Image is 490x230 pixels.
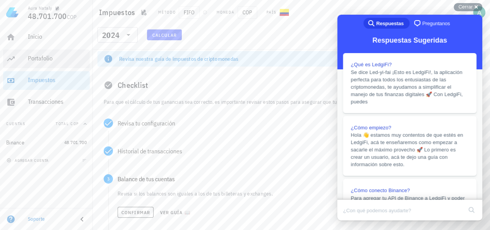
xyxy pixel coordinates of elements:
[56,121,79,126] span: Total COP
[64,139,87,145] span: 48.701.700
[266,9,277,15] div: País
[102,31,120,39] div: 2024
[160,209,191,215] span: Ver guía 📖
[28,11,67,21] span: 48.701.700
[6,6,19,19] img: LedgiFi
[97,73,485,98] div: Checklist
[473,6,485,19] div: avatar
[157,207,194,218] button: Ver guía 📖
[118,190,479,197] p: Revisa si los balances son iguales a los de tus billeteras y exchanges.
[104,98,479,106] p: Para que el cálculo de tus ganancias sea correcto, es importante revisar estos pasos para asegura...
[147,29,182,40] button: Calcular
[14,173,73,179] span: ¿Cómo conecto Binance?
[28,216,71,222] div: Soporte
[28,33,87,40] div: Inicio
[97,27,138,43] div: 2024
[3,115,90,133] button: CuentasTotal COP
[3,71,90,90] a: Impuestos
[3,50,90,68] a: Portafolio
[3,28,90,46] a: Inicio
[5,156,52,164] button: agregar cuenta
[28,98,87,105] div: Transacciones
[67,14,77,21] span: COP
[8,158,49,163] span: agregar cuenta
[119,55,446,63] div: Revisa nuestra guía de impuestos de criptomonedas
[454,3,482,11] button: Cerrar
[458,4,473,10] span: Cerrar
[118,120,479,126] div: Revisa tu configuración
[99,6,138,19] h1: Impuestos
[28,76,87,84] div: Impuestos
[179,6,200,19] span: FIFO
[121,209,150,215] span: Confirmar
[104,174,113,184] span: 3
[6,164,139,224] a: ¿Cómo conecto Binance?Para agregar tu API de Binance a LedgiFi y poder sincronizar tus transaccio...
[237,6,257,19] span: COP
[152,32,177,38] span: Calcular
[217,9,234,15] div: Moneda
[3,133,90,152] a: Binance 48.701.700
[28,55,87,62] div: Portafolio
[158,9,176,15] div: Método
[280,8,289,17] div: CO-icon
[118,148,479,154] div: Historial de transacciones
[118,207,154,218] button: Confirmar
[118,176,479,182] div: Balance de tus cuentas
[6,139,24,146] div: Binance
[3,93,90,112] a: Transacciones
[337,15,482,220] iframe: Help Scout Beacon - Live Chat, Contact Form, and Knowledge Base
[28,5,52,11] div: Aura Nataly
